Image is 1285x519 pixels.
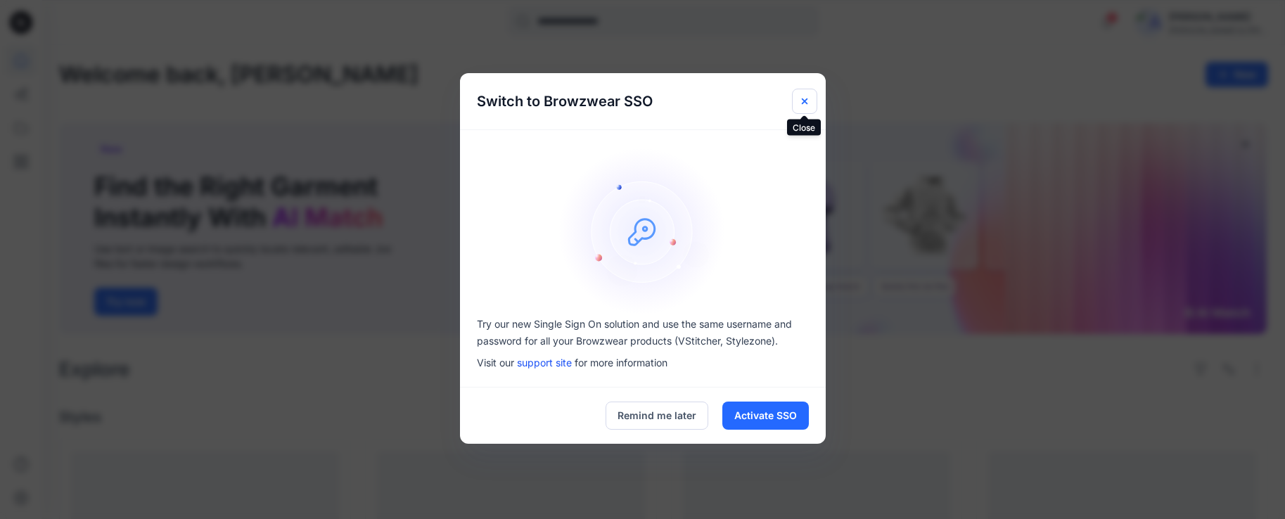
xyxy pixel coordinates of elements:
[722,402,809,430] button: Activate SSO
[792,89,817,114] button: Close
[606,402,708,430] button: Remind me later
[517,357,572,369] a: support site
[477,316,809,350] p: Try our new Single Sign On solution and use the same username and password for all your Browzwear...
[460,73,670,129] h5: Switch to Browzwear SSO
[558,147,727,316] img: onboarding-sz2.1ef2cb9c.svg
[477,355,809,370] p: Visit our for more information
